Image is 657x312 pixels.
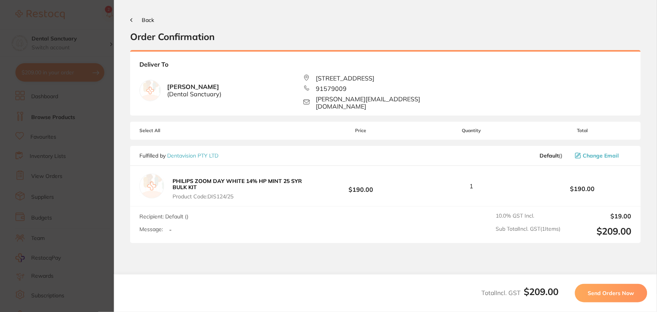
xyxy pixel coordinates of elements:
[533,185,632,192] b: $190.00
[173,193,309,200] span: Product Code: DIS124/25
[470,183,474,190] span: 1
[139,153,218,159] p: Fulfilled by
[139,226,163,233] label: Message:
[139,128,216,133] span: Select All
[167,152,218,159] a: Dentavision PTY LTD
[139,213,188,220] span: Recipient: Default ( )
[573,152,632,159] button: Change Email
[130,17,154,23] button: Back
[496,213,561,220] span: 10.0 % GST Incl.
[139,174,164,198] img: empty.jpg
[567,226,632,237] output: $209.00
[312,128,410,133] span: Price
[316,75,374,82] span: [STREET_ADDRESS]
[142,17,154,23] span: Back
[540,152,559,159] b: Default
[130,31,641,42] h2: Order Confirmation
[533,128,632,133] span: Total
[316,85,347,92] span: 91579009
[316,96,468,110] span: [PERSON_NAME][EMAIL_ADDRESS][DOMAIN_NAME]
[410,128,533,133] span: Quantity
[588,290,634,297] span: Send Orders Now
[167,83,221,97] b: [PERSON_NAME]
[167,91,221,97] span: ( Dental Sanctuary )
[140,80,161,101] img: empty.jpg
[481,289,559,297] span: Total Incl. GST
[540,153,563,159] span: ( )
[173,178,302,191] b: PHILIPS ZOOM DAY WHITE 14% HP MINT 25 SYR BULK KIT
[575,284,647,302] button: Send Orders Now
[496,226,561,237] span: Sub Total Incl. GST ( 1 Items)
[170,178,312,200] button: PHILIPS ZOOM DAY WHITE 14% HP MINT 25 SYR BULK KIT Product Code:DIS124/25
[524,286,559,297] b: $209.00
[583,153,619,159] span: Change Email
[169,226,172,233] p: -
[312,179,410,193] b: $190.00
[567,213,632,220] output: $19.00
[139,61,632,74] b: Deliver To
